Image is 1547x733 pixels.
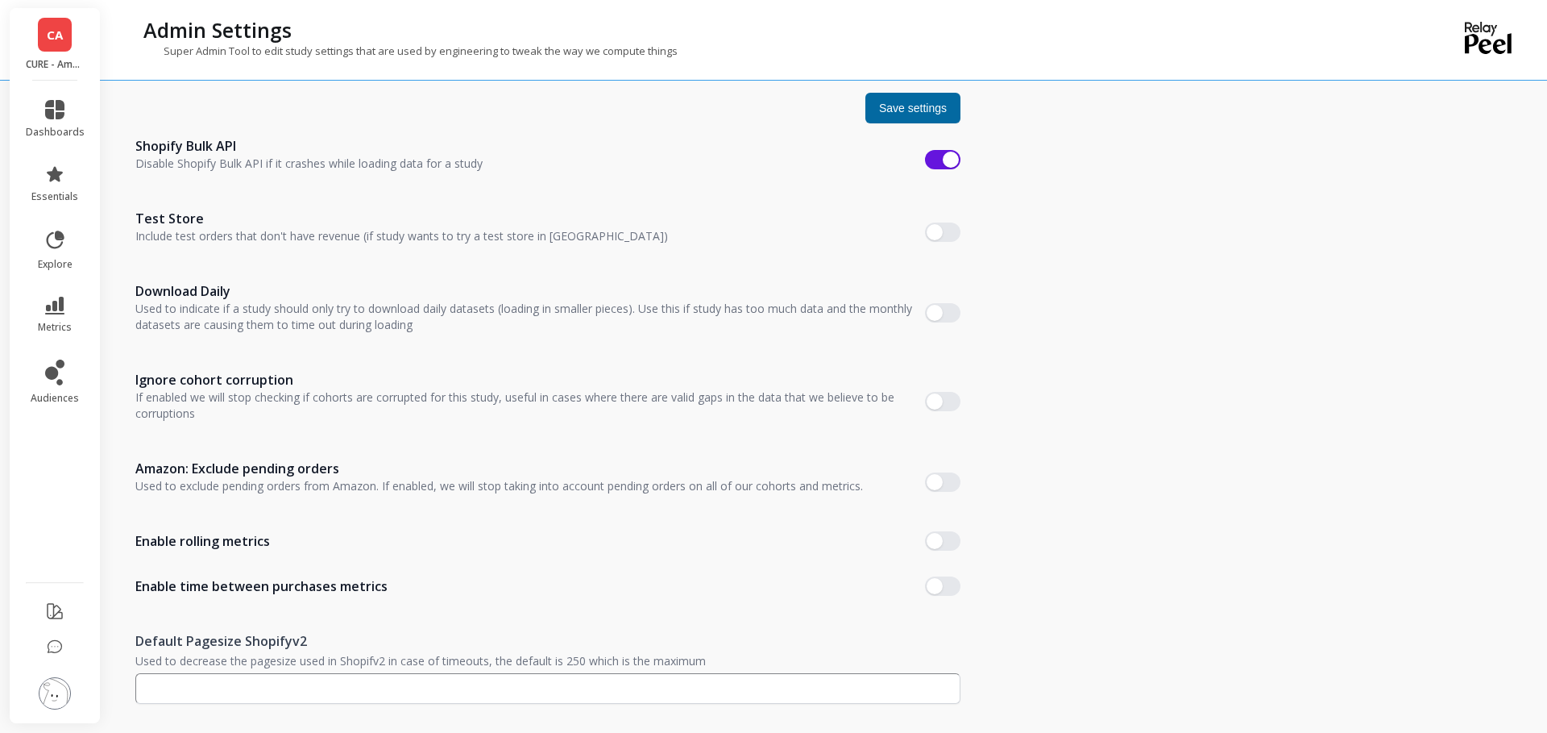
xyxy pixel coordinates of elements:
[38,321,72,334] span: metrics
[135,389,912,422] p: If enabled we will stop checking if cohorts are corrupted for this study, useful in cases where t...
[135,44,678,58] p: Super Admin Tool to edit study settings that are used by engineering to tweak the way we compute ...
[135,209,668,228] p: Test Store
[135,281,912,301] p: Download Daily
[135,136,483,156] p: Shopify Bulk API
[39,677,71,710] img: profile picture
[135,653,706,668] span: Used to decrease the pagesize used in Shopifv2 in case of timeouts, the default is 250 which is t...
[26,126,85,139] span: dashboards
[135,156,483,172] p: Disable Shopify Bulk API if it crashes while loading data for a study
[865,93,960,123] button: Save settings
[135,631,960,651] label: Default Pagesize Shopifyv2
[38,258,73,271] span: explore
[135,577,388,596] p: Enable time between purchases metrics
[135,459,863,478] p: Amazon: Exclude pending orders
[135,301,912,333] p: Used to indicate if a study should only try to download daily datasets (loading in smaller pieces...
[47,26,63,44] span: CA
[135,478,863,494] p: Used to exclude pending orders from Amazon. If enabled, we will stop taking into account pending ...
[26,58,85,71] p: CURE - Amazon
[31,392,79,405] span: audiences
[135,531,270,551] p: Enable rolling metrics
[135,370,912,389] p: Ignore cohort corruption
[31,190,78,203] span: essentials
[143,16,292,44] p: Admin Settings
[135,228,668,244] p: Include test orders that don't have revenue (if study wants to try a test store in [GEOGRAPHIC_DA...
